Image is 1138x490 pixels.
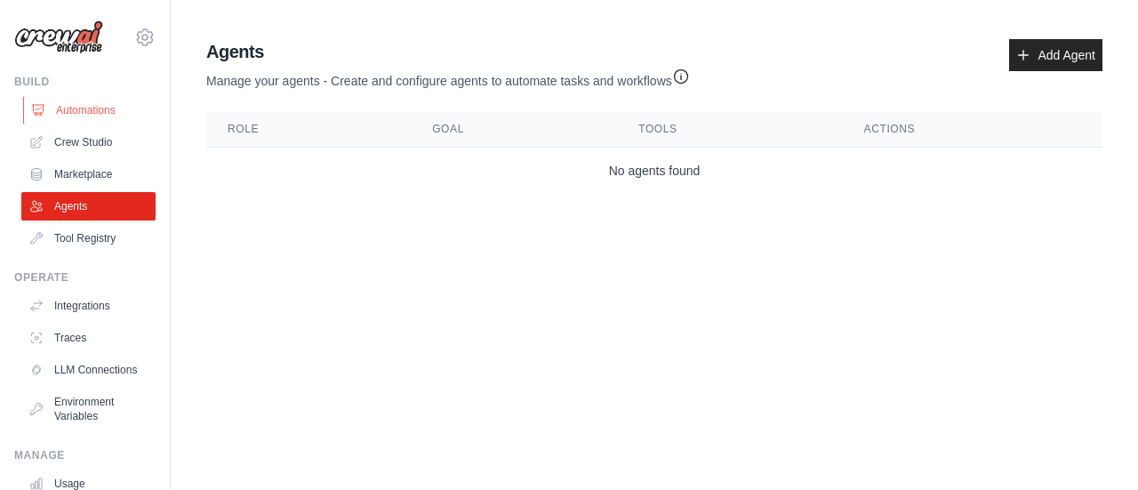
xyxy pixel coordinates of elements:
th: Goal [411,111,617,148]
a: Automations [23,96,157,125]
p: Manage your agents - Create and configure agents to automate tasks and workflows [206,64,690,90]
a: Marketplace [21,160,156,189]
a: Traces [21,324,156,352]
a: Tool Registry [21,224,156,253]
th: Actions [843,111,1102,148]
a: Integrations [21,292,156,320]
a: Environment Variables [21,388,156,430]
th: Role [206,111,411,148]
div: Manage [14,448,156,462]
div: Build [14,75,156,89]
div: Operate [14,270,156,285]
a: Agents [21,192,156,221]
img: Logo [14,20,103,54]
a: Add Agent [1009,39,1102,71]
a: LLM Connections [21,356,156,384]
td: No agents found [206,148,1102,195]
a: Crew Studio [21,128,156,157]
th: Tools [617,111,842,148]
h2: Agents [206,39,690,64]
